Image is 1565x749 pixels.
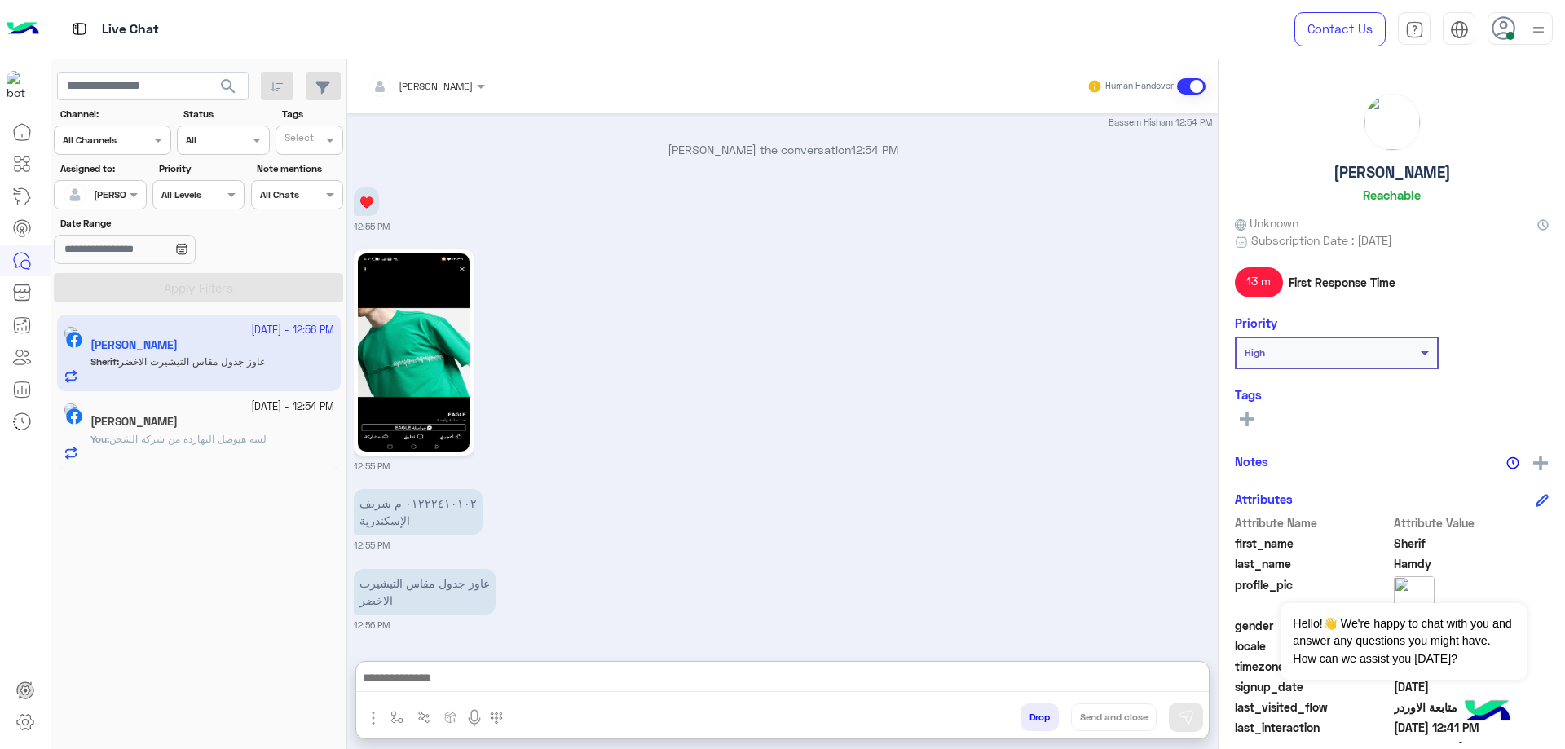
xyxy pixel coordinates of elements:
span: Attribute Name [1235,514,1391,531]
label: Date Range [60,216,243,231]
label: Assigned to: [60,161,144,176]
p: Live Chat [102,19,159,41]
small: Bassem Hisham 12:54 PM [1109,116,1212,129]
span: search [218,77,238,96]
span: Sherif [1394,535,1550,552]
span: locale [1235,637,1391,654]
span: signup_date [1235,678,1391,695]
div: Select [282,130,314,149]
img: send message [1178,709,1194,725]
img: select flow [390,711,403,724]
h5: Ahmed Othman [90,415,178,429]
span: profile_pic [1235,576,1391,614]
h6: Priority [1235,315,1277,330]
img: profile [1528,20,1549,40]
span: Hello!👋 We're happy to chat with you and answer any questions you might have. How can we assist y... [1281,603,1526,680]
span: 2024-10-11T15:33:02.333Z [1394,678,1550,695]
b: : [90,433,109,445]
span: Subscription Date : [DATE] [1251,231,1392,249]
label: Tags [282,107,342,121]
h5: [PERSON_NAME] [1334,163,1451,182]
p: 21/9/2025, 12:56 PM [354,569,496,615]
span: [PERSON_NAME] [399,80,473,92]
span: Hamdy [1394,555,1550,572]
button: search [209,72,249,107]
img: tab [69,19,90,39]
h6: Attributes [1235,491,1293,506]
span: You [90,433,107,445]
button: create order [438,703,465,730]
span: gender [1235,617,1391,634]
p: 21/9/2025, 12:55 PM [354,489,483,535]
img: make a call [490,712,503,725]
b: High [1245,346,1265,359]
span: last_name [1235,555,1391,572]
span: last_interaction [1235,719,1391,736]
img: defaultAdmin.png [64,183,86,206]
span: 13 m [1235,267,1283,297]
img: Logo [7,12,39,46]
small: 12:55 PM [354,539,390,552]
img: tab [1450,20,1469,39]
button: select flow [384,703,411,730]
h6: Tags [1235,387,1549,402]
a: Contact Us [1294,12,1386,46]
span: 2025-09-21T09:41:51.3273816Z [1394,719,1550,736]
span: timezone [1235,658,1391,675]
img: 552665049_1324814589080768_3033206510054316123_n.jpg [358,253,469,452]
img: add [1533,456,1548,470]
button: Send and close [1071,703,1157,731]
img: hulul-logo.png [1459,684,1516,741]
small: Human Handover [1105,80,1174,93]
img: send voice note [465,708,484,728]
img: tab [1405,20,1424,39]
small: [DATE] - 12:54 PM [251,399,334,415]
span: 12:54 PM [851,143,898,156]
label: Channel: [60,107,170,121]
button: Apply Filters [54,273,343,302]
span: متابعة الاوردر [1394,698,1550,716]
img: Facebook [66,408,82,425]
span: last_visited_flow [1235,698,1391,716]
span: لسة هيوصل النهارده من شركة الشحن [109,433,267,445]
img: notes [1506,456,1519,469]
img: send attachment [364,708,383,728]
span: First Response Time [1289,274,1395,291]
button: Drop [1021,703,1059,731]
img: picture [1364,95,1420,150]
small: 12:55 PM [354,460,390,473]
button: Trigger scenario [411,703,438,730]
img: 713415422032625 [7,71,36,100]
p: 21/9/2025, 12:55 PM [354,187,379,216]
small: 12:56 PM [354,619,390,632]
a: tab [1398,12,1431,46]
label: Status [183,107,267,121]
img: create order [444,711,457,724]
h6: Notes [1235,454,1268,469]
span: Attribute Value [1394,514,1550,531]
h6: Reachable [1363,187,1421,202]
img: Trigger scenario [417,711,430,724]
small: 12:55 PM [354,220,390,233]
span: Unknown [1235,214,1298,231]
p: [PERSON_NAME] the conversation [354,141,1212,158]
label: Priority [159,161,243,176]
label: Note mentions [257,161,341,176]
img: picture [64,403,78,417]
span: first_name [1235,535,1391,552]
